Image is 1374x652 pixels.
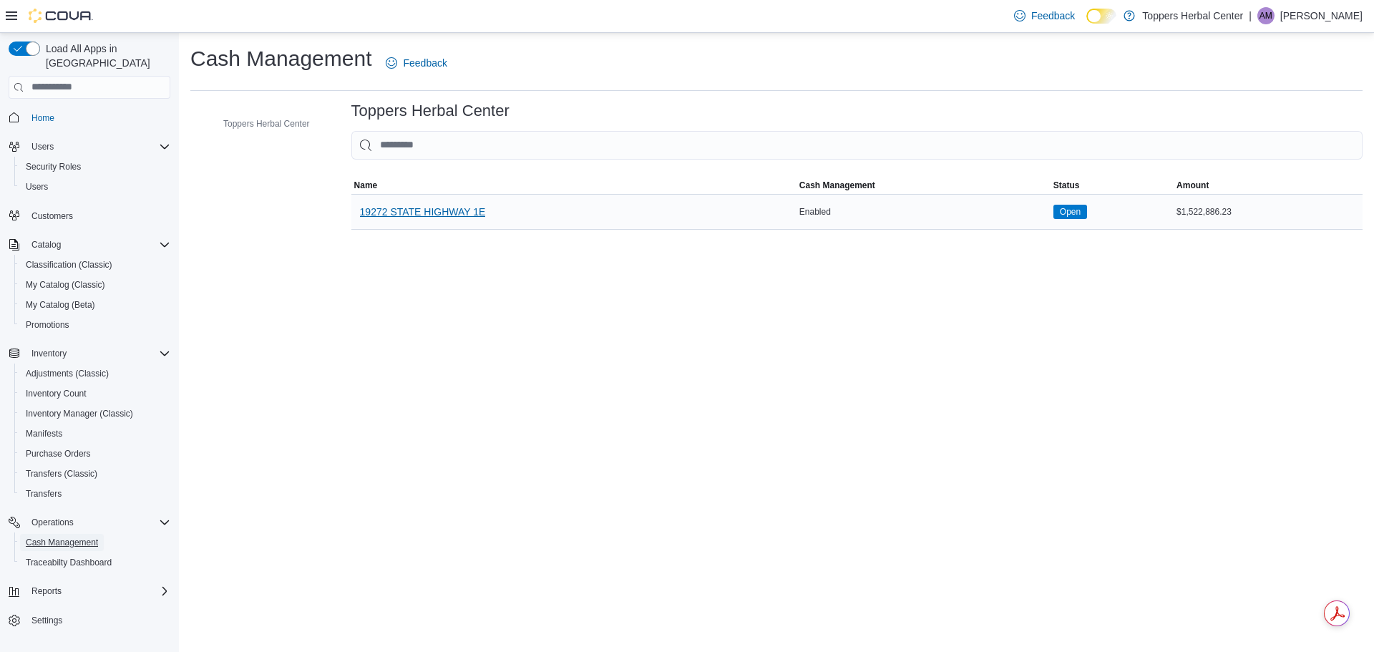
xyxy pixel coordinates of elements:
[354,180,378,191] span: Name
[26,428,62,439] span: Manifests
[14,464,176,484] button: Transfers (Classic)
[3,610,176,631] button: Settings
[14,295,176,315] button: My Catalog (Beta)
[1176,180,1209,191] span: Amount
[3,137,176,157] button: Users
[3,107,176,128] button: Home
[20,465,103,482] a: Transfers (Classic)
[26,138,170,155] span: Users
[351,102,510,120] h3: Toppers Herbal Center
[31,517,74,528] span: Operations
[31,615,62,626] span: Settings
[20,485,67,502] a: Transfers
[799,180,875,191] span: Cash Management
[31,112,54,124] span: Home
[26,279,105,291] span: My Catalog (Classic)
[1051,177,1174,194] button: Status
[351,131,1363,160] input: This is a search bar. As you type, the results lower in the page will automatically filter.
[403,56,447,70] span: Feedback
[26,583,67,600] button: Reports
[20,554,170,571] span: Traceabilty Dashboard
[20,534,170,551] span: Cash Management
[20,316,75,334] a: Promotions
[3,581,176,601] button: Reports
[20,256,118,273] a: Classification (Classic)
[26,408,133,419] span: Inventory Manager (Classic)
[26,259,112,271] span: Classification (Classic)
[26,448,91,459] span: Purchase Orders
[20,365,170,382] span: Adjustments (Classic)
[26,345,170,362] span: Inventory
[14,484,176,504] button: Transfers
[20,178,170,195] span: Users
[1280,7,1363,24] p: [PERSON_NAME]
[26,388,87,399] span: Inventory Count
[14,424,176,444] button: Manifests
[26,583,170,600] span: Reports
[20,554,117,571] a: Traceabilty Dashboard
[26,368,109,379] span: Adjustments (Classic)
[26,236,170,253] span: Catalog
[14,553,176,573] button: Traceabilty Dashboard
[354,198,492,226] button: 19272 STATE HIGHWAY 1E
[26,299,95,311] span: My Catalog (Beta)
[40,42,170,70] span: Load All Apps in [GEOGRAPHIC_DATA]
[31,348,67,359] span: Inventory
[26,611,170,629] span: Settings
[20,365,114,382] a: Adjustments (Classic)
[14,532,176,553] button: Cash Management
[203,115,316,132] button: Toppers Herbal Center
[14,364,176,384] button: Adjustments (Classic)
[26,514,170,531] span: Operations
[31,141,54,152] span: Users
[20,485,170,502] span: Transfers
[20,256,170,273] span: Classification (Classic)
[14,255,176,275] button: Classification (Classic)
[20,425,68,442] a: Manifests
[20,276,170,293] span: My Catalog (Classic)
[20,158,87,175] a: Security Roles
[26,514,79,531] button: Operations
[20,445,170,462] span: Purchase Orders
[31,585,62,597] span: Reports
[1249,7,1252,24] p: |
[351,177,796,194] button: Name
[1174,177,1363,194] button: Amount
[31,210,73,222] span: Customers
[20,405,139,422] a: Inventory Manager (Classic)
[26,557,112,568] span: Traceabilty Dashboard
[14,404,176,424] button: Inventory Manager (Classic)
[1031,9,1075,23] span: Feedback
[26,207,170,225] span: Customers
[1259,7,1272,24] span: AM
[796,203,1051,220] div: Enabled
[20,445,97,462] a: Purchase Orders
[26,110,60,127] a: Home
[20,385,170,402] span: Inventory Count
[26,488,62,500] span: Transfers
[14,384,176,404] button: Inventory Count
[223,118,310,130] span: Toppers Herbal Center
[26,161,81,172] span: Security Roles
[26,537,98,548] span: Cash Management
[29,9,93,23] img: Cova
[20,425,170,442] span: Manifests
[26,612,68,629] a: Settings
[190,44,371,73] h1: Cash Management
[1142,7,1243,24] p: Toppers Herbal Center
[3,512,176,532] button: Operations
[20,385,92,402] a: Inventory Count
[26,236,67,253] button: Catalog
[1060,205,1081,218] span: Open
[14,444,176,464] button: Purchase Orders
[3,344,176,364] button: Inventory
[26,345,72,362] button: Inventory
[14,157,176,177] button: Security Roles
[20,405,170,422] span: Inventory Manager (Classic)
[20,276,111,293] a: My Catalog (Classic)
[380,49,452,77] a: Feedback
[20,158,170,175] span: Security Roles
[14,177,176,197] button: Users
[3,205,176,226] button: Customers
